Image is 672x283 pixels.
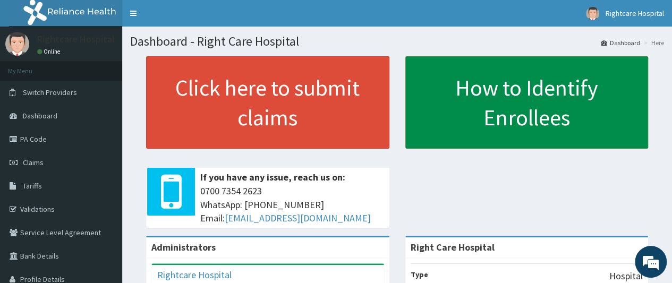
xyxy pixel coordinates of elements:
b: Type [411,270,428,279]
span: Switch Providers [23,88,77,97]
a: Dashboard [601,38,640,47]
span: Dashboard [23,111,57,121]
b: If you have any issue, reach us on: [200,171,345,183]
span: Tariffs [23,181,42,191]
img: User Image [586,7,599,20]
span: Rightcare Hospital [606,8,664,18]
p: Rightcare Hospital [37,35,115,44]
a: [EMAIL_ADDRESS][DOMAIN_NAME] [225,212,371,224]
strong: Right Care Hospital [411,241,495,253]
span: Claims [23,158,44,167]
a: Click here to submit claims [146,56,389,149]
img: User Image [5,32,29,56]
b: Administrators [151,241,216,253]
li: Here [641,38,664,47]
a: Rightcare Hospital [157,269,232,281]
span: 0700 7354 2623 WhatsApp: [PHONE_NUMBER] Email: [200,184,384,225]
h1: Dashboard - Right Care Hospital [130,35,664,48]
a: How to Identify Enrollees [405,56,649,149]
p: Hospital [609,269,643,283]
a: Online [37,48,63,55]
